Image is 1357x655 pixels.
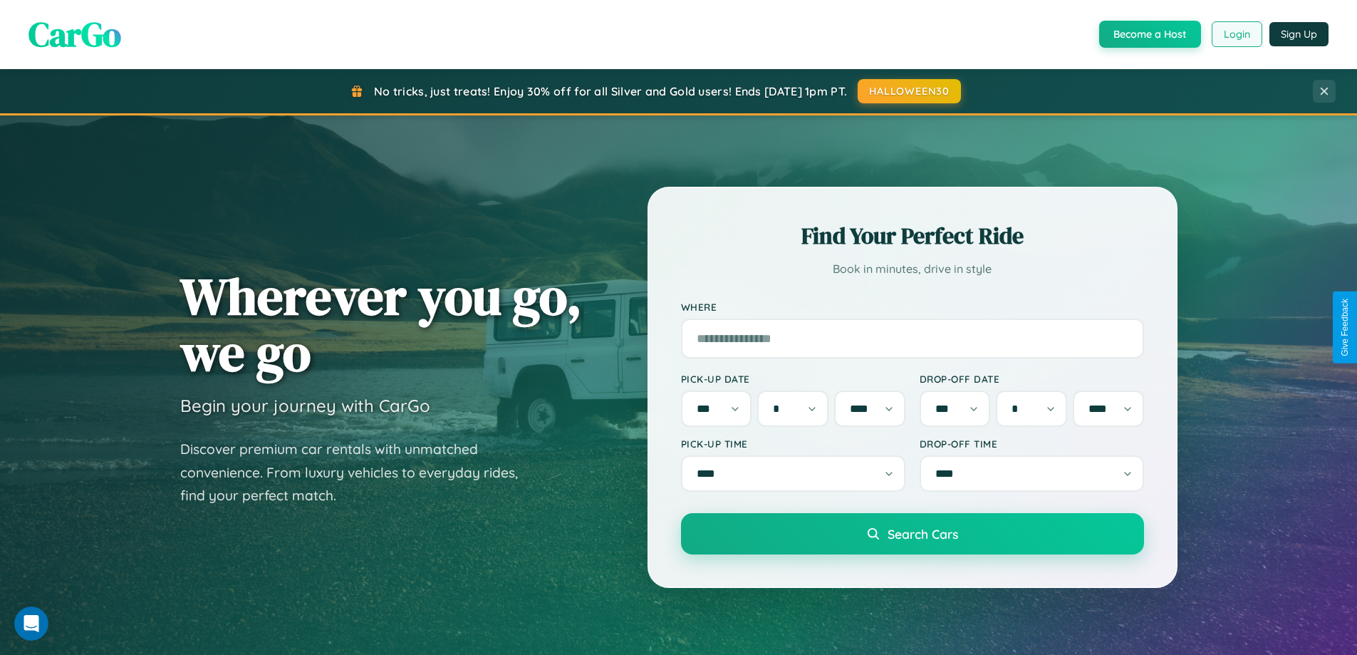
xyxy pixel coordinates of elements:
[1099,21,1201,48] button: Become a Host
[681,373,905,385] label: Pick-up Date
[180,268,582,381] h1: Wherever you go, we go
[374,84,847,98] span: No tricks, just treats! Enjoy 30% off for all Silver and Gold users! Ends [DATE] 1pm PT.
[681,301,1144,313] label: Where
[858,79,961,103] button: HALLOWEEN30
[28,11,121,58] span: CarGo
[681,220,1144,252] h2: Find Your Perfect Ride
[920,373,1144,385] label: Drop-off Date
[14,607,48,641] iframe: Intercom live chat
[920,438,1144,450] label: Drop-off Time
[1212,21,1262,47] button: Login
[681,438,905,450] label: Pick-up Time
[180,395,430,416] h3: Begin your journey with CarGo
[681,513,1144,555] button: Search Cars
[1269,22,1329,46] button: Sign Up
[180,438,536,507] p: Discover premium car rentals with unmatched convenience. From luxury vehicles to everyday rides, ...
[888,526,958,542] span: Search Cars
[1340,299,1350,356] div: Give Feedback
[681,259,1144,279] p: Book in minutes, drive in style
